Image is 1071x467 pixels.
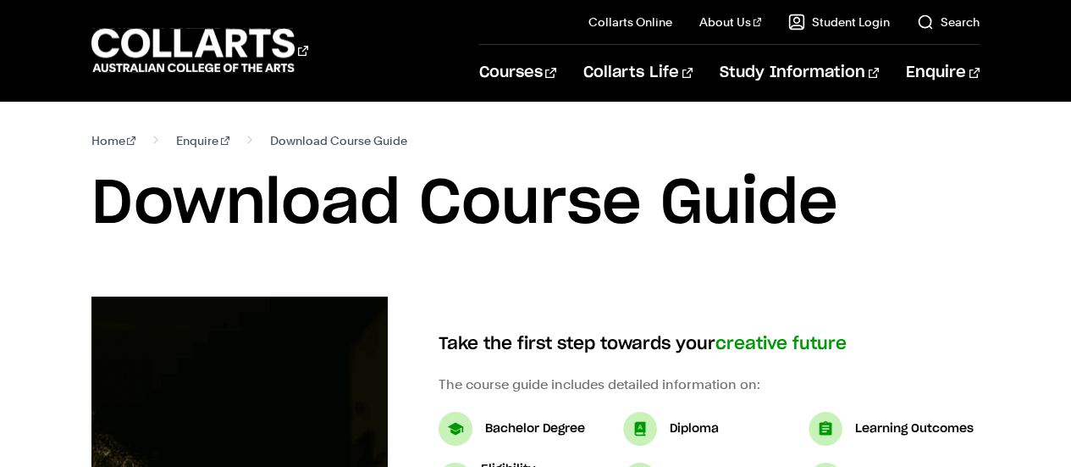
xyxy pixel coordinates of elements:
p: Bachelor Degree [485,419,585,439]
p: Diploma [670,419,719,439]
a: Enquire [906,45,980,101]
h4: Take the first step towards your [439,331,980,358]
img: Bachelor Degree [439,412,472,446]
a: Collarts Online [588,14,672,31]
a: Enquire [176,129,229,153]
a: Courses [479,45,556,101]
img: Diploma [623,412,657,446]
span: creative future [715,336,847,353]
a: Search [917,14,980,31]
p: Learning Outcomes [855,419,974,439]
h1: Download Course Guide [91,166,980,242]
a: Collarts Life [583,45,693,101]
img: Learning Outcomes [809,412,842,446]
span: Download Course Guide [270,129,407,153]
div: Go to homepage [91,26,308,75]
p: The course guide includes detailed information on: [439,375,980,395]
a: Home [91,129,136,153]
a: About Us [699,14,762,31]
a: Study Information [720,45,879,101]
a: Student Login [788,14,890,31]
